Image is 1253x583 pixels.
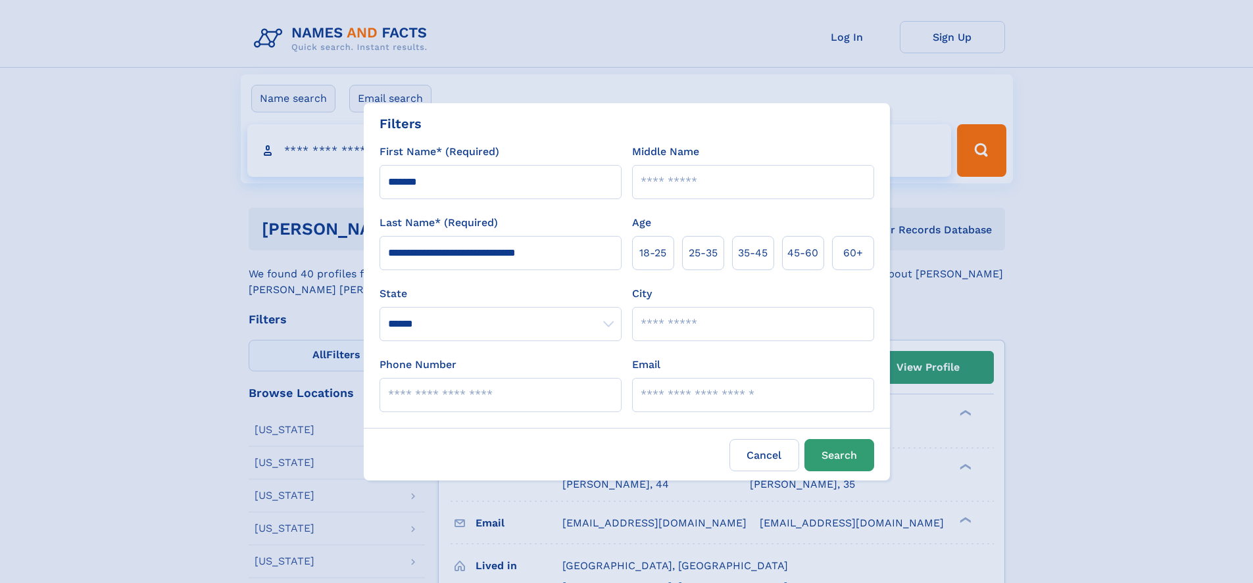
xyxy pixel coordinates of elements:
[689,245,718,261] span: 25‑35
[380,286,622,302] label: State
[380,144,499,160] label: First Name* (Required)
[380,114,422,133] div: Filters
[843,245,863,261] span: 60+
[729,439,799,471] label: Cancel
[632,215,651,231] label: Age
[380,215,498,231] label: Last Name* (Required)
[632,286,652,302] label: City
[632,357,660,373] label: Email
[738,245,768,261] span: 35‑45
[804,439,874,471] button: Search
[639,245,666,261] span: 18‑25
[787,245,818,261] span: 45‑60
[380,357,456,373] label: Phone Number
[632,144,699,160] label: Middle Name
